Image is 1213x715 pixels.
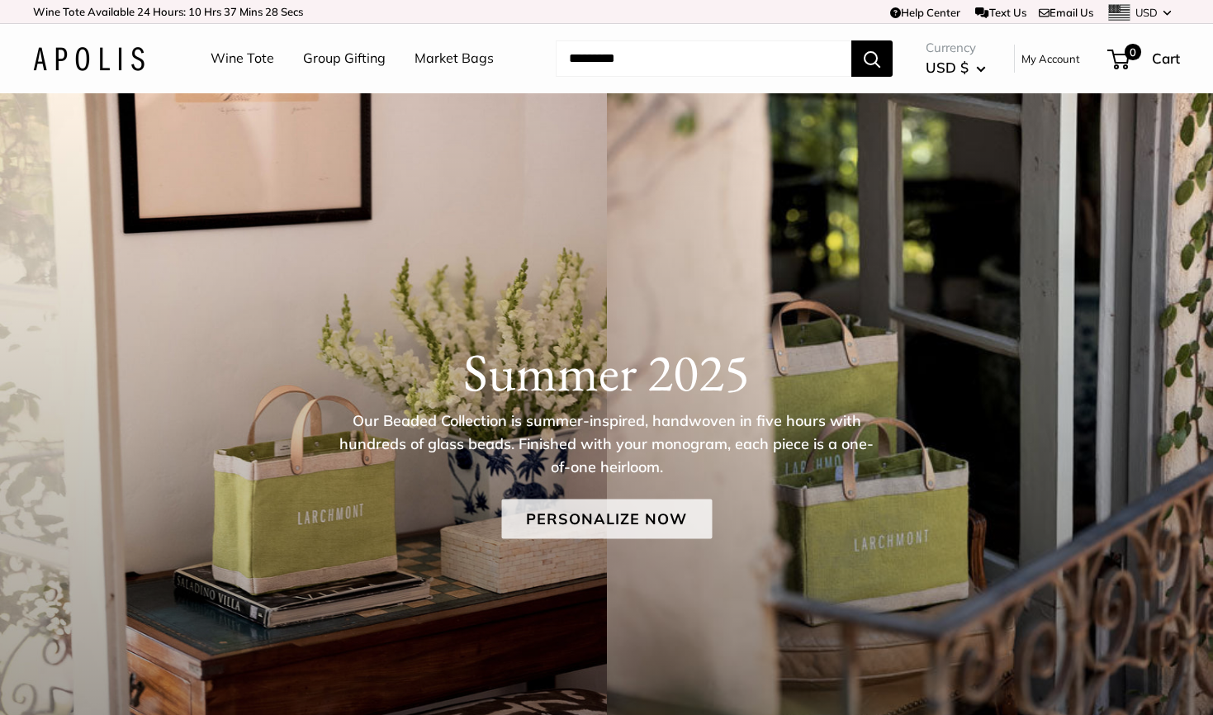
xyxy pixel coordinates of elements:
span: Cart [1152,50,1180,67]
span: Hrs [204,5,221,18]
span: Mins [239,5,263,18]
h1: Summer 2025 [33,340,1180,403]
span: Secs [281,5,303,18]
p: Our Beaded Collection is summer-inspired, handwoven in five hours with hundreds of glass beads. F... [339,409,875,478]
span: 28 [265,5,278,18]
span: Currency [926,36,986,59]
a: Wine Tote [211,46,274,71]
a: Email Us [1039,6,1093,19]
span: 0 [1125,44,1141,60]
a: Group Gifting [303,46,386,71]
a: 0 Cart [1109,45,1180,72]
span: USD [1135,6,1158,19]
a: Help Center [890,6,960,19]
button: Search [851,40,893,77]
a: Personalize Now [501,499,712,538]
a: Text Us [975,6,1026,19]
span: USD $ [926,59,969,76]
span: 10 [188,5,201,18]
img: Apolis [33,47,145,71]
span: 37 [224,5,237,18]
input: Search... [556,40,851,77]
button: USD $ [926,54,986,81]
a: My Account [1021,49,1080,69]
a: Market Bags [415,46,494,71]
